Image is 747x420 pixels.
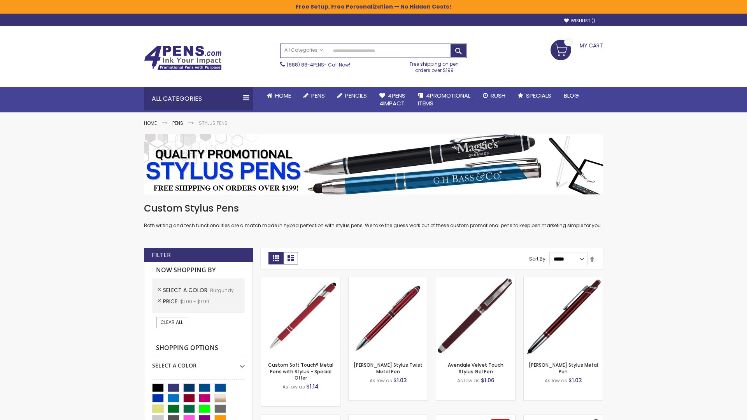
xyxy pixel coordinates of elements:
span: Pens [311,91,325,100]
span: Burgundy [210,287,234,294]
span: Rush [491,91,505,100]
a: 4PROMOTIONALITEMS [412,87,477,112]
strong: Stylus Pens [199,120,228,126]
a: Clear All [156,317,187,328]
span: As low as [545,377,567,384]
div: Free shipping on pen orders over $199 [402,58,467,73]
span: Specials [526,91,551,100]
img: Avendale Velvet Touch Stylus Gel Pen-Burgundy [436,277,515,356]
a: Home [261,87,297,104]
span: - Call Now! [287,61,350,68]
span: As low as [457,377,480,384]
a: Pens [172,120,183,126]
img: Stylus Pens [144,134,603,194]
img: Colter Stylus Twist Metal Pen-Burgundy [349,277,428,356]
div: All Categories [144,87,253,110]
span: Pencils [345,91,367,100]
span: Blog [564,91,579,100]
span: As low as [282,383,305,390]
span: Home [275,91,291,100]
strong: Grid [268,252,283,264]
span: $1.06 [481,376,494,384]
span: Price [163,297,180,305]
a: [PERSON_NAME] Stylus Twist Metal Pen [354,362,423,374]
span: 4PROMOTIONAL ITEMS [418,91,470,107]
span: $1.14 [306,383,319,390]
a: Colter Stylus Twist Metal Pen-Burgundy [349,277,428,283]
span: All Categories [284,47,323,53]
span: $1.03 [393,376,407,384]
a: Rush [477,87,512,104]
img: Olson Stylus Metal Pen-Burgundy [524,277,603,356]
strong: Shopping Options [152,340,245,357]
a: Olson Stylus Metal Pen-Burgundy [524,277,603,283]
a: Home [144,120,157,126]
strong: Now Shopping by [152,262,245,278]
label: Sort By [529,255,545,262]
span: 4Pens 4impact [379,91,405,107]
img: 4Pens Custom Pens and Promotional Products [144,45,222,70]
a: Pens [297,87,331,104]
a: Avendale Velvet Touch Stylus Gel Pen [448,362,503,374]
div: Both writing and tech functionalities are a match made in hybrid perfection with stylus pens. We ... [144,202,603,229]
a: All Categories [281,44,327,57]
a: Wishlist [564,18,595,24]
img: Custom Soft Touch® Metal Pens with Stylus-Burgundy [261,277,340,356]
a: Blog [558,87,585,104]
span: $1.03 [568,376,582,384]
a: [PERSON_NAME] Stylus Metal Pen [529,362,598,374]
a: 4Pens4impact [373,87,412,112]
h1: Custom Stylus Pens [144,202,603,215]
a: Custom Soft Touch® Metal Pens with Stylus-Burgundy [261,277,340,283]
span: $1.00 - $1.99 [180,298,209,305]
a: Specials [512,87,558,104]
div: Select A Color [152,356,245,369]
a: (888) 88-4PENS [287,61,324,68]
span: Select A Color [163,286,210,294]
span: As low as [370,377,392,384]
strong: Filter [152,251,171,259]
a: Avendale Velvet Touch Stylus Gel Pen-Burgundy [436,277,515,283]
a: Pencils [331,87,373,104]
a: Custom Soft Touch® Metal Pens with Stylus - Special Offer [268,362,333,381]
span: Clear All [160,319,183,325]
